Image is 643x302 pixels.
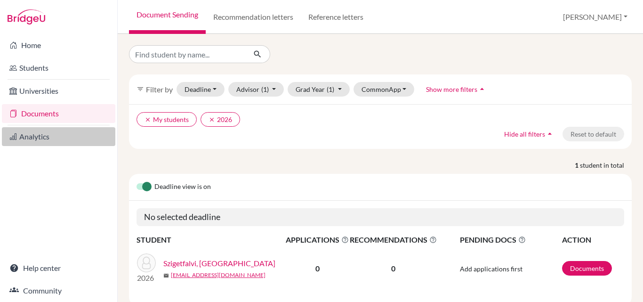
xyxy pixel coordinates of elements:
[418,82,495,97] button: Show more filtersarrow_drop_up
[171,271,265,279] a: [EMAIL_ADDRESS][DOMAIN_NAME]
[562,261,612,276] a: Documents
[2,104,115,123] a: Documents
[426,85,477,93] span: Show more filters
[163,258,275,269] a: Szigetfalvi, [GEOGRAPHIC_DATA]
[209,116,215,123] i: clear
[146,85,173,94] span: Filter by
[2,36,115,55] a: Home
[2,259,115,278] a: Help center
[137,112,197,127] button: clearMy students
[545,129,555,139] i: arrow_drop_up
[201,112,240,127] button: clear2026
[145,116,151,123] i: clear
[228,82,284,97] button: Advisor(1)
[562,234,624,246] th: ACTION
[2,281,115,300] a: Community
[137,253,156,272] img: Szigetfalvi, Szintia
[137,234,285,246] th: STUDENT
[137,85,144,93] i: filter_list
[8,9,45,24] img: Bridge-U
[129,45,246,63] input: Find student by name...
[580,160,632,170] span: student in total
[288,82,350,97] button: Grad Year(1)
[559,8,632,26] button: [PERSON_NAME]
[496,127,563,141] button: Hide all filtersarrow_drop_up
[575,160,580,170] strong: 1
[2,82,115,100] a: Universities
[504,130,545,138] span: Hide all filters
[286,234,349,245] span: APPLICATIONS
[460,265,522,273] span: Add applications first
[563,127,624,141] button: Reset to default
[137,272,156,284] p: 2026
[327,85,334,93] span: (1)
[177,82,225,97] button: Deadline
[261,85,269,93] span: (1)
[2,58,115,77] a: Students
[460,234,561,245] span: PENDING DOCS
[315,264,320,273] b: 0
[354,82,415,97] button: CommonApp
[350,263,437,274] p: 0
[2,127,115,146] a: Analytics
[137,208,624,226] h5: No selected deadline
[477,84,487,94] i: arrow_drop_up
[154,181,211,193] span: Deadline view is on
[163,273,169,278] span: mail
[350,234,437,245] span: RECOMMENDATIONS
